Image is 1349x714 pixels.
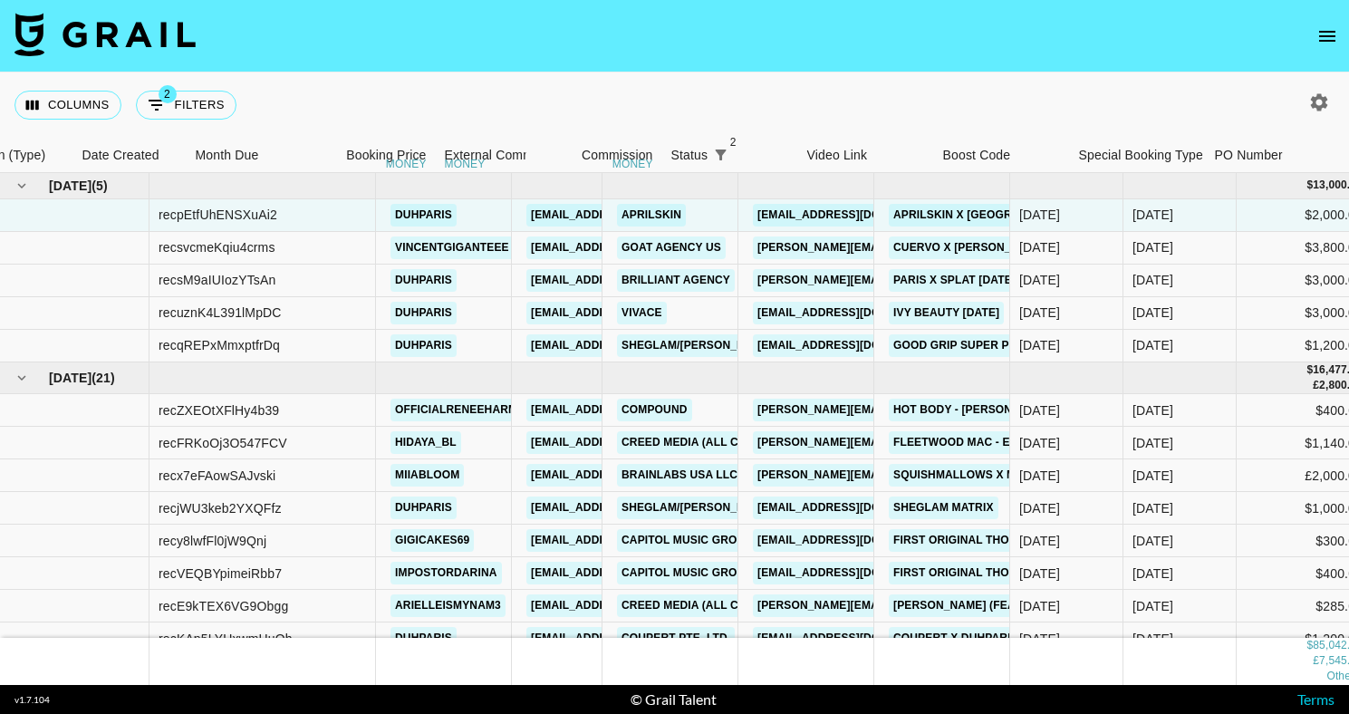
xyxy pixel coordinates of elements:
[671,138,708,173] div: Status
[1019,630,1060,648] div: 08/09/2025
[1313,378,1319,393] div: £
[526,204,729,227] a: [EMAIL_ADDRESS][DOMAIN_NAME]
[1309,18,1345,54] button: open drawer
[390,594,506,617] a: arielleismynam3
[159,238,275,256] div: recsvcmeKqiu4crms
[1132,271,1173,289] div: Oct '25
[14,13,196,56] img: Grail Talent
[1306,638,1313,653] div: $
[49,369,92,387] span: [DATE]
[1019,271,1060,289] div: 22/09/2025
[390,497,457,519] a: duhparis
[798,138,934,173] div: Video Link
[1132,206,1173,224] div: Oct '25
[92,369,115,387] span: ( 21 )
[526,529,729,552] a: [EMAIL_ADDRESS][DOMAIN_NAME]
[1215,138,1283,173] div: PO Number
[390,529,474,552] a: gigicakes69
[14,91,121,120] button: Select columns
[159,467,275,485] div: recx7eFAowSAJvski
[753,431,1142,454] a: [PERSON_NAME][EMAIL_ADDRESS][PERSON_NAME][DOMAIN_NAME]
[159,499,282,517] div: recjWU3keb2YXQFfz
[943,138,1011,173] div: Boost Code
[753,334,956,357] a: [EMAIL_ADDRESS][DOMAIN_NAME]
[390,627,457,650] a: duhparis
[1079,138,1203,173] div: Special Booking Type
[753,464,1142,487] a: [PERSON_NAME][EMAIL_ADDRESS][PERSON_NAME][DOMAIN_NAME]
[196,138,259,173] div: Month Due
[617,464,742,487] a: Brainlabs USA LLC
[1019,336,1060,354] div: 18/09/2025
[889,497,998,519] a: Sheglam Matrix
[1306,362,1313,378] div: $
[159,532,266,550] div: recy8lwfFl0jW9Qnj
[889,236,1052,259] a: Cuervo X [PERSON_NAME]
[753,302,956,324] a: [EMAIL_ADDRESS][DOMAIN_NAME]
[617,236,726,259] a: Goat Agency US
[753,236,1142,259] a: [PERSON_NAME][EMAIL_ADDRESS][PERSON_NAME][DOMAIN_NAME]
[1019,238,1060,256] div: 12/09/2025
[889,302,1004,324] a: Ivy Beauty [DATE]
[82,138,159,173] div: Date Created
[445,159,486,169] div: money
[753,529,956,552] a: [EMAIL_ADDRESS][DOMAIN_NAME]
[159,630,293,648] div: recKAp5LYUxwmHuOh
[136,91,236,120] button: Show filters
[1132,532,1173,550] div: Sep '25
[526,464,729,487] a: [EMAIL_ADDRESS][DOMAIN_NAME]
[617,334,777,357] a: SHEGLAM/[PERSON_NAME]
[1313,653,1319,669] div: £
[889,204,1090,227] a: APRILSKIN X [GEOGRAPHIC_DATA]
[617,627,735,650] a: COUPERT PTE. LTD.
[733,142,758,168] button: Sort
[889,529,1160,552] a: first original thought by [PERSON_NAME]
[1132,467,1173,485] div: Sep '25
[526,431,729,454] a: [EMAIL_ADDRESS][DOMAIN_NAME]
[390,399,542,421] a: officialreneeharmoni
[526,562,729,584] a: [EMAIL_ADDRESS][DOMAIN_NAME]
[390,334,457,357] a: duhparis
[1019,532,1060,550] div: 11/09/2025
[159,304,282,322] div: recuznK4L391lMpDC
[617,594,805,617] a: Creed Media (All Campaigns)
[1019,564,1060,583] div: 11/09/2025
[753,269,1142,292] a: [PERSON_NAME][EMAIL_ADDRESS][PERSON_NAME][DOMAIN_NAME]
[617,269,735,292] a: Brilliant Agency
[617,529,756,552] a: Capitol Music Group
[49,177,92,195] span: [DATE]
[159,85,177,103] span: 2
[753,204,956,227] a: [EMAIL_ADDRESS][DOMAIN_NAME]
[390,562,502,584] a: impostordarina
[1132,630,1173,648] div: Sep '25
[526,236,729,259] a: [EMAIL_ADDRESS][DOMAIN_NAME]
[708,142,733,168] div: 2 active filters
[526,497,729,519] a: [EMAIL_ADDRESS][DOMAIN_NAME]
[934,138,1070,173] div: Boost Code
[889,334,1075,357] a: Good Grip Super Power Duo
[1132,597,1173,615] div: Sep '25
[386,159,427,169] div: money
[346,138,426,173] div: Booking Price
[9,365,34,391] button: hide children
[159,336,280,354] div: recqREPxMmxptfrDq
[1019,499,1060,517] div: 02/08/2025
[390,302,457,324] a: duhparis
[390,236,514,259] a: vincentgiganteee
[390,204,457,227] a: duhparis
[889,562,1160,584] a: first original thought by [PERSON_NAME]
[159,564,282,583] div: recVEQBYpimeiRbb7
[159,434,287,452] div: recFRKoOj3O547FCV
[1019,597,1060,615] div: 08/09/2025
[662,138,798,173] div: Status
[390,431,461,454] a: hidaya_bl
[390,464,464,487] a: miiabloom
[1132,564,1173,583] div: Sep '25
[159,206,277,224] div: recpEtfUhENSXuAi2
[1306,178,1313,193] div: $
[1019,206,1060,224] div: 27/09/2025
[1132,434,1173,452] div: Sep '25
[753,399,1142,421] a: [PERSON_NAME][EMAIL_ADDRESS][PERSON_NAME][DOMAIN_NAME]
[889,431,1085,454] a: Fleetwood Mac - Everywhere
[753,627,956,650] a: [EMAIL_ADDRESS][DOMAIN_NAME]
[889,464,1032,487] a: Squishmallows X Mia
